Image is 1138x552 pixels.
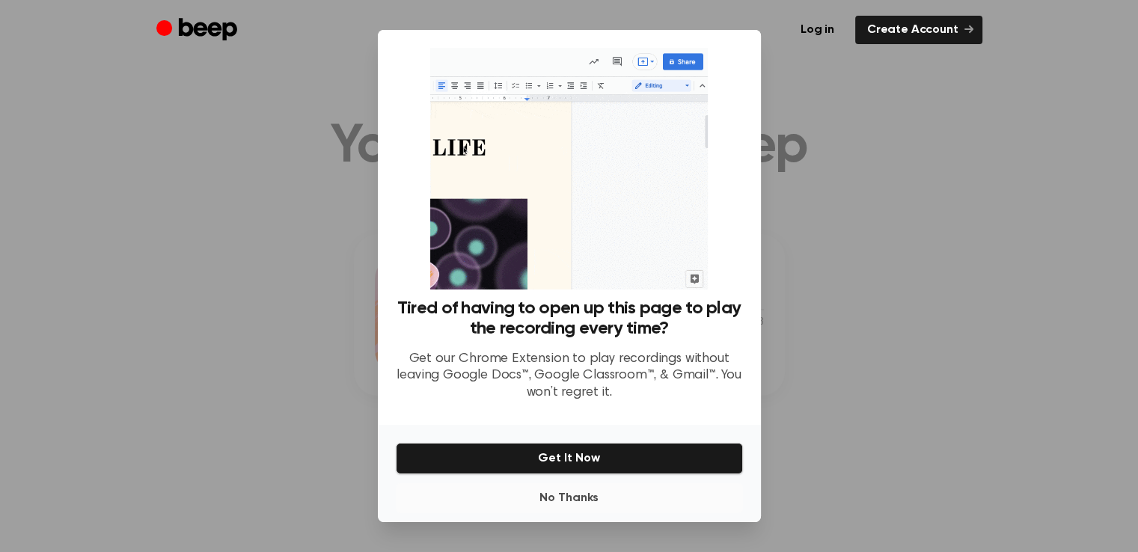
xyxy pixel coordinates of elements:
[396,483,743,513] button: No Thanks
[430,48,708,289] img: Beep extension in action
[396,351,743,402] p: Get our Chrome Extension to play recordings without leaving Google Docs™, Google Classroom™, & Gm...
[156,16,241,45] a: Beep
[789,16,846,44] a: Log in
[396,298,743,339] h3: Tired of having to open up this page to play the recording every time?
[855,16,982,44] a: Create Account
[396,443,743,474] button: Get It Now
